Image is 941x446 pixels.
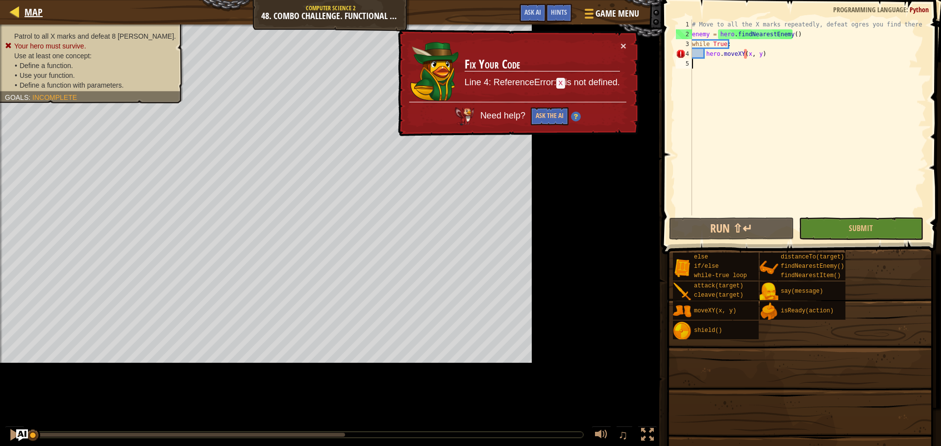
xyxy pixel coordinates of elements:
button: ♫ [616,426,633,446]
div: 3 [676,39,692,49]
span: Game Menu [595,7,639,20]
i: • [15,81,17,89]
span: Goals [5,94,28,101]
span: : [28,94,32,101]
span: Define a function. [20,62,73,70]
img: portrait.png [760,302,778,321]
a: Map [20,5,43,19]
h3: Fix Your Code [465,58,620,72]
button: Ask AI [520,4,546,22]
span: Submit [849,223,873,234]
img: portrait.png [673,322,692,340]
button: Ask AI [16,429,28,441]
span: Patrol to all X marks and defeat 8 [PERSON_NAME]. [14,32,176,40]
li: Define a function with parameters. [15,80,176,90]
span: Ask AI [524,7,541,17]
button: Toggle fullscreen [638,426,657,446]
span: else [694,254,708,260]
span: cleave(target) [694,292,743,299]
img: portrait.png [760,282,778,301]
span: Hints [551,7,567,17]
div: 4 [676,49,692,59]
li: Define a function. [15,61,176,70]
div: 5 [676,59,692,69]
button: × [620,41,626,51]
span: ♫ [618,427,628,442]
img: portrait.png [673,302,692,321]
span: Use at least one concept: [14,52,92,60]
img: AI [454,107,474,125]
img: Hint [570,112,580,121]
span: if/else [694,263,718,270]
span: Incomplete [32,94,77,101]
p: Line 4: ReferenceError: is not defined. [465,76,620,90]
span: Need help? [480,111,527,121]
li: Patrol to all X marks and defeat 8 ogres. [5,31,176,41]
span: findNearestEnemy() [781,263,844,270]
img: portrait.png [673,258,692,277]
div: 2 [676,29,692,39]
button: Game Menu [577,4,645,27]
span: Use your function. [20,71,75,79]
li: Use your function. [15,70,176,80]
button: Adjust volume [592,426,611,446]
span: findNearestItem() [781,272,841,279]
button: Run ⇧↵ [669,217,793,240]
span: Your hero must survive. [14,42,86,50]
li: Your hero must survive. [5,41,176,51]
i: • [15,62,17,70]
li: Use at least one concept: [5,51,176,61]
div: 1 [676,20,692,29]
img: portrait.png [760,258,778,277]
span: Programming language [833,5,906,14]
button: Submit [799,217,923,240]
code: x [556,78,565,89]
span: moveXY(x, y) [694,307,736,314]
span: attack(target) [694,282,743,289]
span: while-true loop [694,272,747,279]
button: Ask the AI [530,107,568,125]
span: Define a function with parameters. [20,81,124,89]
span: distanceTo(target) [781,254,844,260]
span: Map [25,5,43,19]
i: • [15,71,17,79]
img: portrait.png [673,282,692,301]
span: Python [910,5,929,14]
button: Ctrl + P: Pause [5,426,25,446]
img: duck_naria.png [410,41,459,101]
span: : [906,5,910,14]
span: say(message) [781,288,823,295]
span: isReady(action) [781,307,834,314]
span: shield() [694,327,722,334]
